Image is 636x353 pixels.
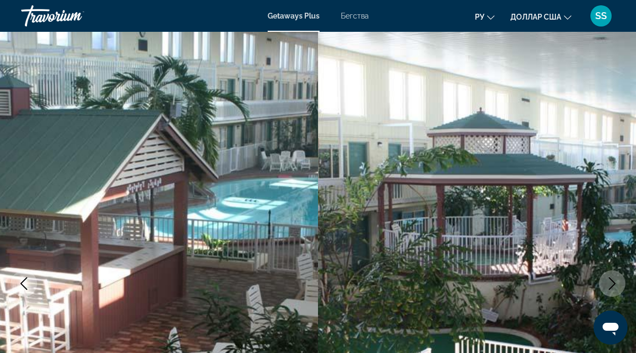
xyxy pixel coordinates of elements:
[510,9,571,24] button: Изменить валюту
[21,2,127,30] a: Травориум
[587,5,615,27] button: Меню пользователя
[510,13,561,21] font: доллар США
[11,270,37,297] button: Previous image
[475,13,484,21] font: ру
[268,12,320,20] a: Getaways Plus
[341,12,369,20] a: Бегства
[594,311,628,345] iframe: Кнопка для запуска окна обмена сообщениями
[475,9,494,24] button: Изменить язык
[599,270,625,297] button: Next image
[595,10,607,21] font: SS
